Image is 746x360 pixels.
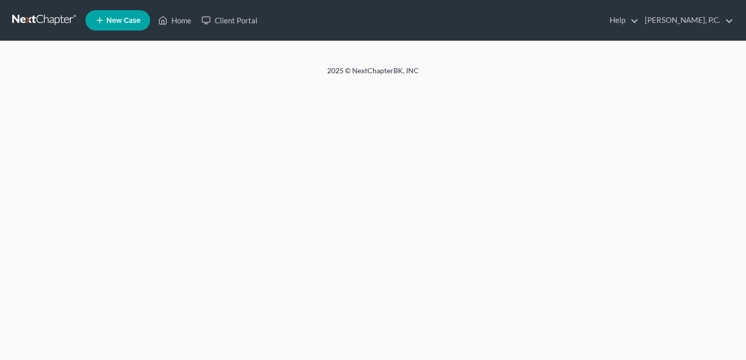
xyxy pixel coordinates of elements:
a: Home [153,11,196,29]
new-legal-case-button: New Case [85,10,150,31]
a: Help [605,11,639,29]
a: Client Portal [196,11,263,29]
a: [PERSON_NAME], P.C. [640,11,733,29]
div: 2025 © NextChapterBK, INC [83,66,663,84]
